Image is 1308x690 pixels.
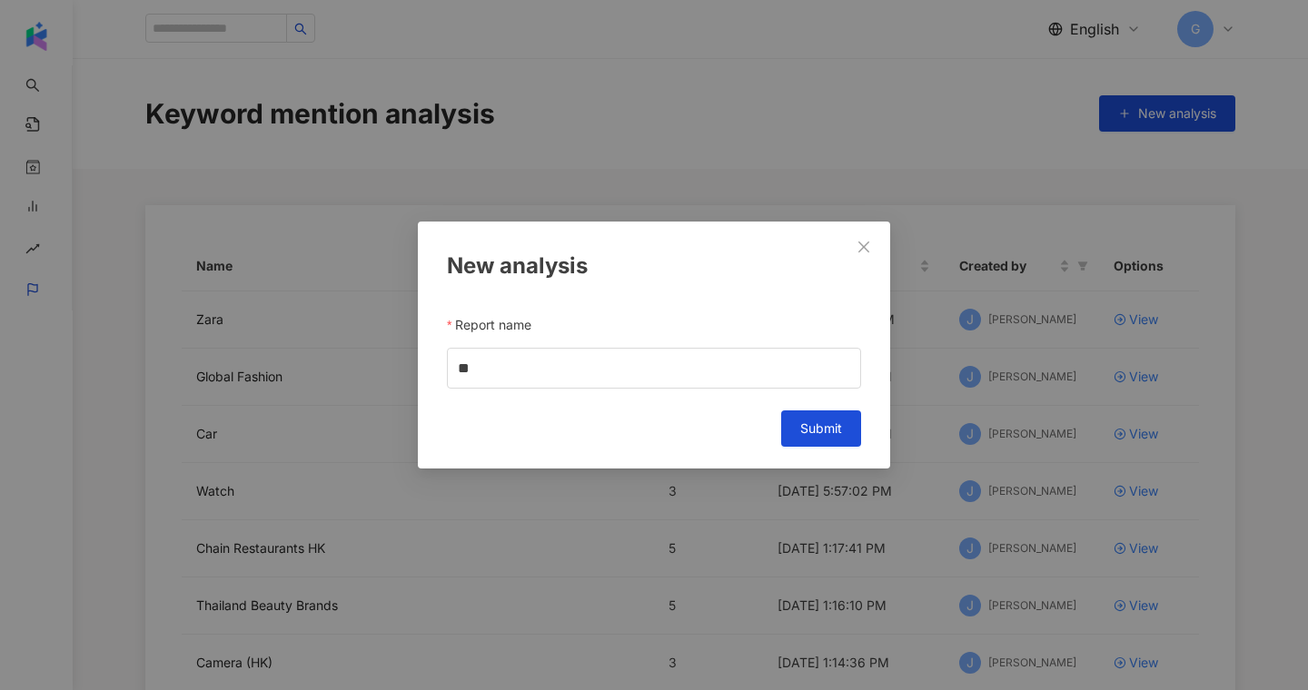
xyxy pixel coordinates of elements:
[800,421,842,436] span: Submit
[781,410,861,447] button: Submit
[447,310,544,340] label: Report name
[447,348,861,389] input: Report name
[447,251,861,281] div: New analysis
[857,240,871,254] span: close
[846,229,882,265] button: Close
